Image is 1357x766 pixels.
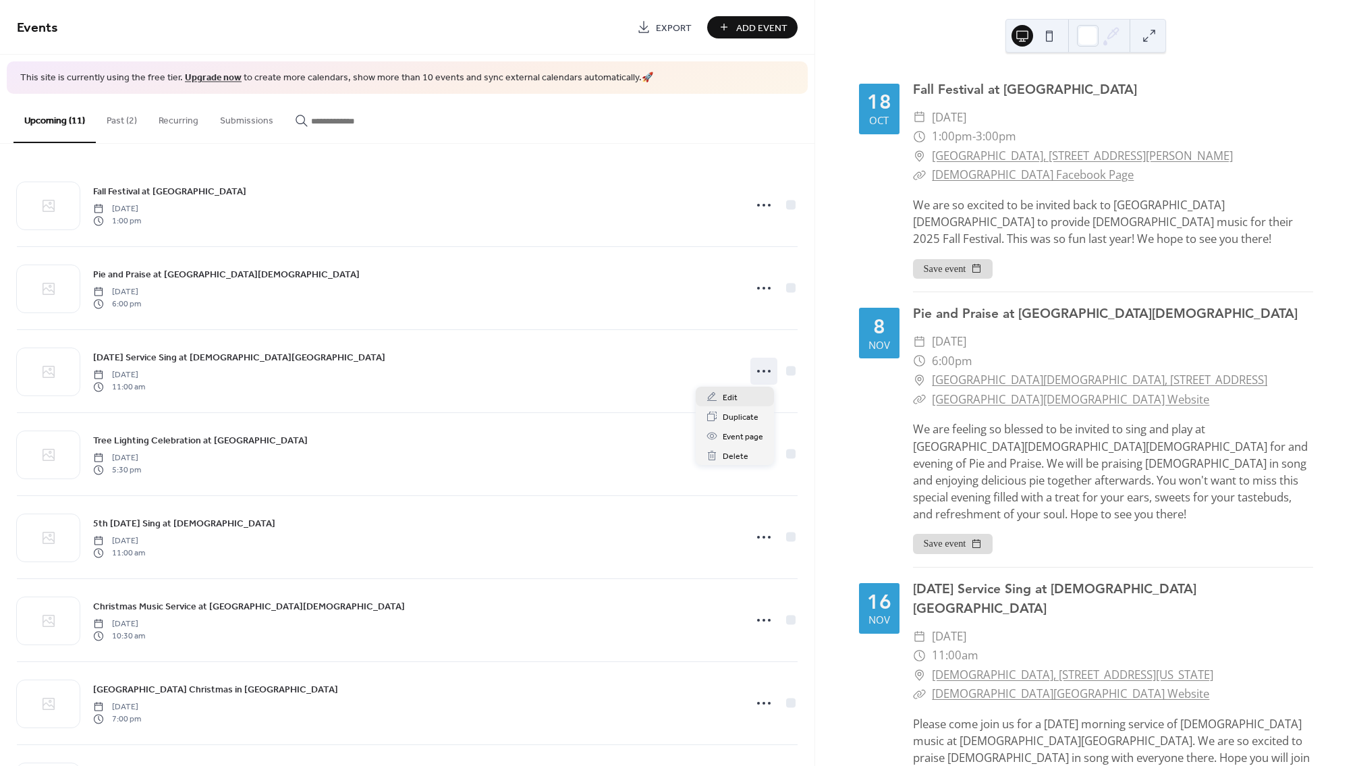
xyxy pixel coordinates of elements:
[736,21,787,35] span: Add Event
[93,464,141,476] span: 5:30 pm
[932,371,1267,390] a: [GEOGRAPHIC_DATA][DEMOGRAPHIC_DATA], [STREET_ADDRESS]
[932,332,966,352] span: [DATE]
[93,368,145,381] span: [DATE]
[93,516,275,530] span: 5th [DATE] Sing at [DEMOGRAPHIC_DATA]
[932,646,978,665] span: 11:00am
[17,15,58,41] span: Events
[93,433,308,448] a: Tree Lighting Celebration at [GEOGRAPHIC_DATA]
[913,665,926,685] div: ​
[932,391,1209,407] a: [GEOGRAPHIC_DATA][DEMOGRAPHIC_DATA] Website
[913,196,1313,248] div: We are so excited to be invited back to [GEOGRAPHIC_DATA][DEMOGRAPHIC_DATA] to provide [DEMOGRAPH...
[93,184,246,199] a: Fall Festival at [GEOGRAPHIC_DATA]
[932,167,1134,182] a: [DEMOGRAPHIC_DATA] Facebook Page
[932,627,966,647] span: [DATE]
[913,259,993,279] button: Save event
[93,350,385,364] span: [DATE] Service Sing at [DEMOGRAPHIC_DATA][GEOGRAPHIC_DATA]
[93,298,141,310] span: 6:00 pm
[913,646,926,665] div: ​
[93,618,145,630] span: [DATE]
[913,306,1298,321] a: Pie and Praise at [GEOGRAPHIC_DATA][DEMOGRAPHIC_DATA]
[867,592,891,612] div: 16
[93,285,141,298] span: [DATE]
[976,127,1016,146] span: 3:00pm
[93,547,145,559] span: 11:00 am
[913,108,926,128] div: ​
[93,215,141,227] span: 1:00 pm
[913,534,993,554] button: Save event
[913,127,926,146] div: ​
[93,599,405,614] a: Christmas Music Service at [GEOGRAPHIC_DATA][DEMOGRAPHIC_DATA]
[723,449,748,464] span: Delete
[913,684,926,704] div: ​
[913,82,1137,97] a: Fall Festival at [GEOGRAPHIC_DATA]
[723,430,763,444] span: Event page
[723,391,738,405] span: Edit
[932,146,1233,166] a: [GEOGRAPHIC_DATA], [STREET_ADDRESS][PERSON_NAME]
[913,420,1313,522] div: We are feeling so blessed to be invited to sing and play at [GEOGRAPHIC_DATA][DEMOGRAPHIC_DATA][D...
[209,94,284,142] button: Submissions
[13,94,96,143] button: Upcoming (11)
[93,682,338,697] a: [GEOGRAPHIC_DATA] Christmas in [GEOGRAPHIC_DATA]
[868,615,890,625] div: Nov
[932,665,1213,685] a: [DEMOGRAPHIC_DATA], [STREET_ADDRESS][US_STATE]
[93,381,145,393] span: 11:00 am
[869,115,889,126] div: Oct
[913,146,926,166] div: ​
[707,16,798,38] button: Add Event
[93,630,145,642] span: 10:30 am
[93,433,308,447] span: Tree Lighting Celebration at [GEOGRAPHIC_DATA]
[913,332,926,352] div: ​
[932,352,972,371] span: 6:00pm
[913,390,926,410] div: ​
[93,184,246,198] span: Fall Festival at [GEOGRAPHIC_DATA]
[913,352,926,371] div: ​
[93,202,141,215] span: [DATE]
[148,94,209,142] button: Recurring
[93,350,385,365] a: [DATE] Service Sing at [DEMOGRAPHIC_DATA][GEOGRAPHIC_DATA]
[93,682,338,696] span: [GEOGRAPHIC_DATA] Christmas in [GEOGRAPHIC_DATA]
[868,340,890,350] div: Nov
[93,535,145,547] span: [DATE]
[93,267,360,281] span: Pie and Praise at [GEOGRAPHIC_DATA][DEMOGRAPHIC_DATA]
[913,581,1196,616] a: [DATE] Service Sing at [DEMOGRAPHIC_DATA][GEOGRAPHIC_DATA]
[96,94,148,142] button: Past (2)
[932,108,966,128] span: [DATE]
[93,516,275,531] a: 5th [DATE] Sing at [DEMOGRAPHIC_DATA]
[873,317,885,337] div: 8
[627,16,702,38] a: Export
[913,371,926,390] div: ​
[93,599,405,613] span: Christmas Music Service at [GEOGRAPHIC_DATA][DEMOGRAPHIC_DATA]
[93,713,141,726] span: 7:00 pm
[867,92,891,112] div: 18
[656,21,692,35] span: Export
[932,127,972,146] span: 1:00pm
[20,72,653,85] span: This site is currently using the free tier. to create more calendars, show more than 10 events an...
[93,452,141,464] span: [DATE]
[972,127,976,146] span: -
[185,69,242,87] a: Upgrade now
[913,627,926,647] div: ​
[93,267,360,282] a: Pie and Praise at [GEOGRAPHIC_DATA][DEMOGRAPHIC_DATA]
[93,701,141,713] span: [DATE]
[723,410,758,425] span: Duplicate
[913,165,926,185] div: ​
[932,686,1209,701] a: [DEMOGRAPHIC_DATA][GEOGRAPHIC_DATA] Website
